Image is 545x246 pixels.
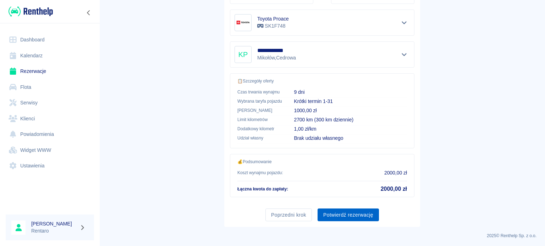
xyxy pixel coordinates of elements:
[265,208,312,222] button: Poprzedni krok
[83,8,94,17] button: Zwiń nawigację
[257,15,289,22] h6: Toyota Proace
[318,208,379,222] button: Potwierdź rezerwację
[108,233,536,239] p: 2025 © Renthelp Sp. z o.o.
[9,6,53,17] img: Renthelp logo
[398,18,410,28] button: Pokaż szczegóły
[6,95,94,111] a: Serwisy
[237,135,282,141] p: Udział własny
[6,63,94,79] a: Rezerwacje
[237,98,282,104] p: Wybrana taryfa pojazdu
[6,126,94,142] a: Powiadomienia
[294,98,407,105] p: Krótki termin 1-31
[294,125,407,133] p: 1,00 zł/km
[237,186,288,192] p: Łączna kwota do zapłaty :
[294,88,407,96] p: 9 dni
[237,116,282,123] p: Limit kilometrów
[257,54,299,62] p: Mikołów , Cedrowa
[384,169,407,177] p: 2000,00 zł
[398,50,410,59] button: Pokaż szczegóły
[294,116,407,124] p: 2700 km (300 km dziennie)
[6,79,94,95] a: Flota
[237,107,282,114] p: [PERSON_NAME]
[381,185,407,193] h5: 2000,00 zł
[237,159,407,165] p: 💰 Podsumowanie
[237,89,282,95] p: Czas trwania wynajmu
[6,32,94,48] a: Dashboard
[6,6,53,17] a: Renthelp logo
[237,170,283,176] p: Koszt wynajmu pojazdu :
[6,142,94,158] a: Widget WWW
[235,46,252,63] div: KP
[236,16,250,30] img: Image
[6,111,94,127] a: Klienci
[6,158,94,174] a: Ustawienia
[257,22,289,30] p: SK1F748
[6,48,94,64] a: Kalendarz
[294,107,407,114] p: 1000,00 zł
[294,135,407,142] p: Brak udziału własnego
[237,126,282,132] p: Dodatkowy kilometr
[237,78,407,84] p: 📋 Szczegóły oferty
[31,220,77,227] h6: [PERSON_NAME]
[31,227,77,235] p: Rentaro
